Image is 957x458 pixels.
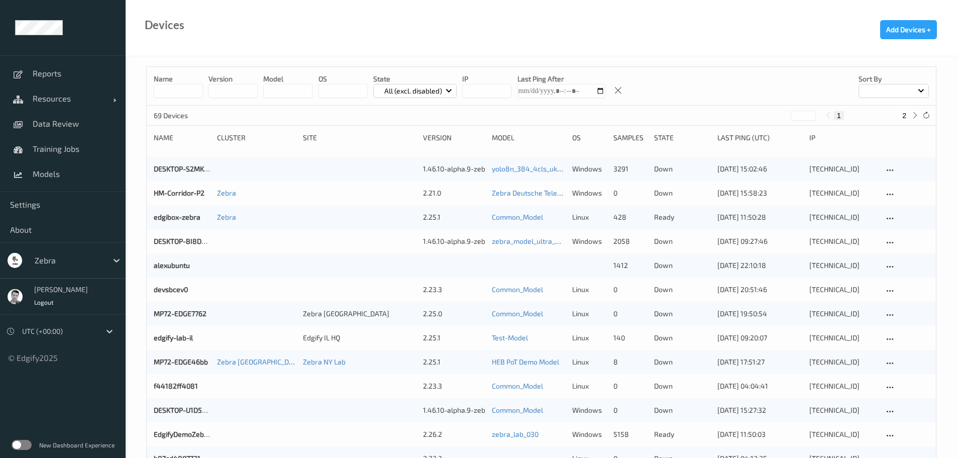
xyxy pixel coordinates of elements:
a: alexubuntu [154,261,190,269]
p: down [654,309,710,319]
a: Common_Model [492,213,543,221]
div: [DATE] 22:10:18 [717,260,802,270]
div: 2.23.3 [423,285,485,295]
div: 2.21.0 [423,188,485,198]
div: 2.25.1 [423,212,485,222]
div: [DATE] 19:50:54 [717,309,802,319]
p: Sort by [859,74,929,84]
p: Last Ping After [517,74,605,84]
div: ip [809,133,877,143]
div: [TECHNICAL_ID] [809,381,877,391]
div: [TECHNICAL_ID] [809,236,877,246]
p: 69 Devices [154,111,229,121]
div: Devices [145,20,184,30]
p: down [654,260,710,270]
p: version [208,74,258,84]
div: [DATE] 15:02:46 [717,164,802,174]
button: 1 [834,111,844,120]
div: 3291 [613,164,647,174]
div: 5158 [613,429,647,439]
a: zebra_model_ultra_detector3 [492,237,587,245]
div: [DATE] 17:51:27 [717,357,802,367]
div: [TECHNICAL_ID] [809,212,877,222]
div: Model [492,133,565,143]
a: MP72-EDGE7762 [154,309,206,318]
div: [DATE] 11:50:28 [717,212,802,222]
p: Name [154,74,203,84]
p: down [654,357,710,367]
a: edgibox-zebra [154,213,200,221]
div: version [423,133,485,143]
div: Name [154,133,210,143]
p: model [263,74,312,84]
a: Test-Model [492,333,528,342]
a: f44182ff4081 [154,382,198,390]
p: windows [572,429,606,439]
a: Zebra NY Lab [303,357,346,366]
div: 2.23.3 [423,381,485,391]
div: 2.26.2 [423,429,485,439]
div: [TECHNICAL_ID] [809,405,877,415]
div: 1412 [613,260,647,270]
a: edgify-lab-il [154,333,193,342]
div: [DATE] 09:27:46 [717,236,802,246]
div: 0 [613,405,647,415]
div: [TECHNICAL_ID] [809,357,877,367]
div: [TECHNICAL_ID] [809,429,877,439]
p: ready [654,429,710,439]
div: [DATE] 15:27:32 [717,405,802,415]
a: Common_Model [492,406,543,414]
a: Common_Model [492,382,543,390]
a: Zebra Deutsche Telekom Demo [DATE] (v2) [DATE] 15:18 Auto Save [492,189,702,197]
p: down [654,188,710,198]
div: 140 [613,333,647,343]
button: Add Devices + [880,20,937,39]
div: [DATE] 15:58:23 [717,188,802,198]
p: linux [572,212,606,222]
div: OS [572,133,606,143]
p: down [654,236,710,246]
div: [TECHNICAL_ID] [809,333,877,343]
p: State [373,74,457,84]
p: down [654,333,710,343]
div: [TECHNICAL_ID] [809,188,877,198]
button: 2 [899,111,909,120]
div: [DATE] 09:20:07 [717,333,802,343]
div: 0 [613,381,647,391]
p: linux [572,333,606,343]
div: [TECHNICAL_ID] [809,164,877,174]
p: windows [572,405,606,415]
div: Zebra [GEOGRAPHIC_DATA] [303,309,415,319]
div: Cluster [217,133,296,143]
p: down [654,164,710,174]
p: windows [572,164,606,174]
p: linux [572,357,606,367]
div: 0 [613,309,647,319]
div: Site [303,133,415,143]
p: windows [572,188,606,198]
div: 1.46.10-alpha.9-zebra_cape_town [423,164,485,174]
div: 2.25.1 [423,333,485,343]
p: All (excl. disabled) [381,86,446,96]
a: DESKTOP-BI8D2E0 [154,237,214,245]
div: [DATE] 20:51:46 [717,285,802,295]
a: DESKTOP-U1D5Q6T [154,406,215,414]
a: Common_Model [492,309,543,318]
div: 0 [613,285,647,295]
p: down [654,285,710,295]
div: 2.25.1 [423,357,485,367]
div: 0 [613,188,647,198]
div: [DATE] 04:04:41 [717,381,802,391]
a: DESKTOP-S2MKSFO [154,164,217,173]
a: zebra_lab_030 [492,430,539,438]
a: Common_Model [492,285,543,294]
p: IP [462,74,511,84]
a: HM-Corridor-P2 [154,189,204,197]
p: linux [572,381,606,391]
a: devsbcev0 [154,285,188,294]
a: Zebra [217,189,236,197]
div: 2.25.0 [423,309,485,319]
div: 8 [613,357,647,367]
a: MP72-EDGE46bb [154,357,208,366]
div: 2058 [613,236,647,246]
